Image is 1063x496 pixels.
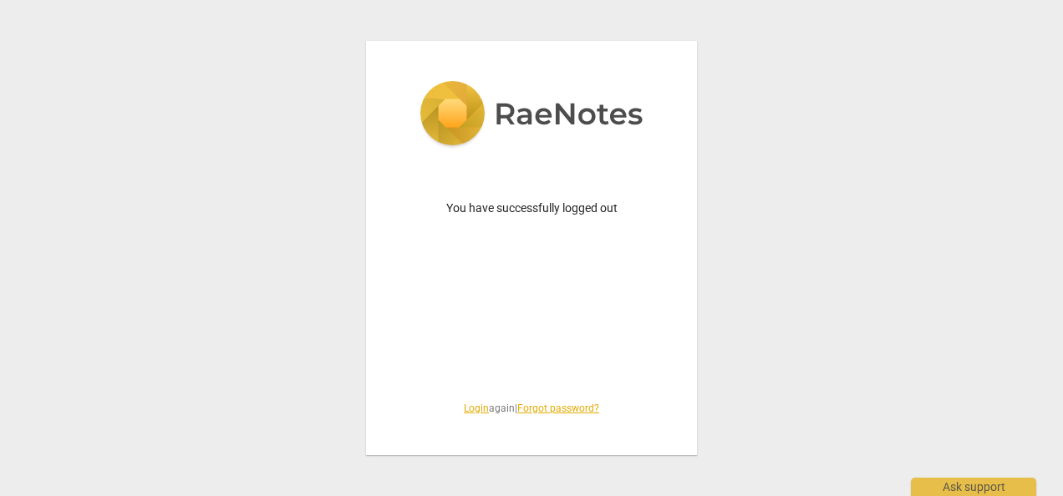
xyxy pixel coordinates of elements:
[406,200,657,217] p: You have successfully logged out
[420,81,643,149] img: 5ac2273c67554f335776073100b6d88f.svg
[406,402,657,416] span: again |
[911,478,1036,496] div: Ask support
[517,402,599,414] a: Forgot password?
[464,402,489,414] a: Login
